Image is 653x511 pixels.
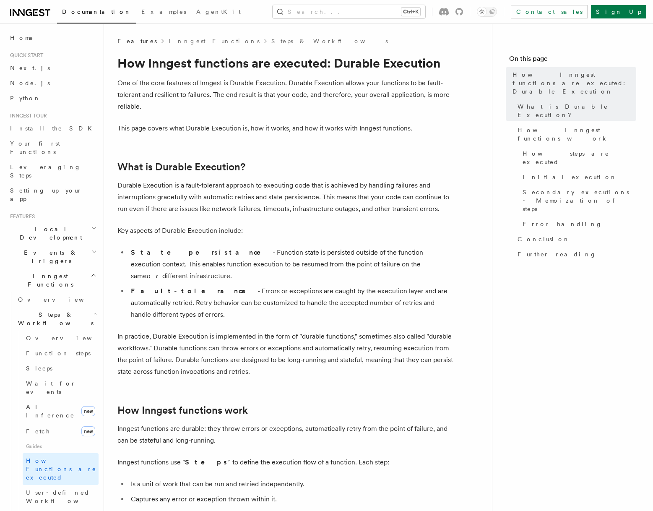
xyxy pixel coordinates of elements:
[117,37,157,45] span: Features
[15,307,99,331] button: Steps & Workflows
[514,247,636,262] a: Further reading
[10,125,97,132] span: Install the SDK
[10,65,50,71] span: Next.js
[23,423,99,440] a: Fetchnew
[81,406,95,416] span: new
[117,123,453,134] p: This page covers what Durable Execution is, how it works, and how it works with Inngest functions.
[514,123,636,146] a: How Inngest functions work
[7,52,43,59] span: Quick start
[7,222,99,245] button: Local Development
[513,70,636,96] span: How Inngest functions are executed: Durable Execution
[7,245,99,269] button: Events & Triggers
[26,350,91,357] span: Function steps
[7,248,91,265] span: Events & Triggers
[62,8,131,15] span: Documentation
[117,225,453,237] p: Key aspects of Durable Execution include:
[519,146,636,169] a: How steps are executed
[136,3,191,23] a: Examples
[26,457,96,481] span: How Functions are executed
[26,380,76,395] span: Wait for events
[23,440,99,453] span: Guides
[509,54,636,67] h4: On this page
[128,247,453,282] li: - Function state is persisted outside of the function execution context. This enables function ex...
[519,185,636,216] a: Secondary executions - Memoization of steps
[523,220,602,228] span: Error handling
[23,346,99,361] a: Function steps
[23,376,99,399] a: Wait for events
[117,161,245,173] a: What is Durable Execution?
[7,159,99,183] a: Leveraging Steps
[26,365,52,372] span: Sleeps
[10,95,41,102] span: Python
[15,292,99,307] a: Overview
[26,335,112,342] span: Overview
[117,77,453,112] p: One of the core features of Inngest is Durable Execution. Durable Execution allows your functions...
[117,456,453,468] p: Inngest functions use " " to define the execution flow of a function. Each step:
[523,173,617,181] span: Initial execution
[128,478,453,490] li: Is a unit of work that can be run and retried independently.
[81,426,95,436] span: new
[7,30,99,45] a: Home
[128,285,453,321] li: - Errors or exceptions are caught by the execution layer and are automatically retried. Retry beh...
[7,76,99,91] a: Node.js
[10,140,60,155] span: Your first Functions
[117,331,453,378] p: In practice, Durable Execution is implemented in the form of "durable functions," sometimes also ...
[128,493,453,505] li: Captures any error or exception thrown within it.
[518,126,636,143] span: How Inngest functions work
[26,489,101,504] span: User-defined Workflows
[519,169,636,185] a: Initial execution
[23,485,99,508] a: User-defined Workflows
[185,458,228,466] strong: Steps
[518,102,636,119] span: What is Durable Execution?
[26,428,50,435] span: Fetch
[191,3,246,23] a: AgentKit
[117,180,453,215] p: Durable Execution is a fault-tolerant approach to executing code that is achieved by handling fai...
[23,399,99,423] a: AI Inferencenew
[514,232,636,247] a: Conclusion
[7,91,99,106] a: Python
[117,404,248,416] a: How Inngest functions work
[117,55,453,70] h1: How Inngest functions are executed: Durable Execution
[509,67,636,99] a: How Inngest functions are executed: Durable Execution
[271,37,388,45] a: Steps & Workflows
[23,331,99,346] a: Overview
[591,5,646,18] a: Sign Up
[7,225,91,242] span: Local Development
[7,269,99,292] button: Inngest Functions
[10,187,82,202] span: Setting up your app
[7,60,99,76] a: Next.js
[519,216,636,232] a: Error handling
[141,8,186,15] span: Examples
[117,423,453,446] p: Inngest functions are durable: they throw errors or exceptions, automatically retry from the poin...
[169,37,260,45] a: Inngest Functions
[511,5,588,18] a: Contact sales
[196,8,241,15] span: AgentKit
[23,453,99,485] a: How Functions are executed
[401,8,420,16] kbd: Ctrl+K
[7,136,99,159] a: Your first Functions
[131,248,273,256] strong: State persistance
[518,250,596,258] span: Further reading
[518,235,570,243] span: Conclusion
[7,121,99,136] a: Install the SDK
[10,80,50,86] span: Node.js
[514,99,636,123] a: What is Durable Execution?
[131,287,258,295] strong: Fault-tolerance
[7,213,35,220] span: Features
[10,164,81,179] span: Leveraging Steps
[10,34,34,42] span: Home
[57,3,136,23] a: Documentation
[477,7,497,17] button: Toggle dark mode
[23,361,99,376] a: Sleeps
[523,149,636,166] span: How steps are executed
[7,112,47,119] span: Inngest tour
[15,310,94,327] span: Steps & Workflows
[147,272,162,280] em: or
[7,272,91,289] span: Inngest Functions
[7,183,99,206] a: Setting up your app
[26,404,75,419] span: AI Inference
[18,296,104,303] span: Overview
[523,188,636,213] span: Secondary executions - Memoization of steps
[273,5,425,18] button: Search...Ctrl+K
